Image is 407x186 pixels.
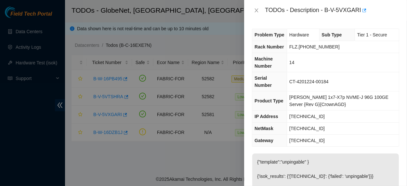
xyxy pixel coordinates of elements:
[255,56,273,69] span: Machine Number
[255,114,278,119] span: IP Address
[289,32,309,37] span: Hardware
[289,95,388,107] span: [PERSON_NAME] 1x7-X7p NVME-J 96G 100GE Server {Rev G}{CrownAGD}
[289,114,325,119] span: [TECHNICAL_ID]
[255,44,284,49] span: Rack Number
[322,32,342,37] span: Sub Type
[265,5,399,16] div: TODOs - Description - B-V-5VXGARI
[252,7,261,14] button: Close
[255,32,284,37] span: Problem Type
[255,75,272,88] span: Serial Number
[289,126,325,131] span: [TECHNICAL_ID]
[289,138,325,143] span: [TECHNICAL_ID]
[255,126,273,131] span: NetMask
[254,8,259,13] span: close
[289,44,340,49] span: FLZ.[PHONE_NUMBER]
[289,60,295,65] span: 14
[357,32,387,37] span: Tier 1 - Secure
[255,138,273,143] span: Gateway
[289,79,329,84] span: CT-4201224-00184
[255,98,283,103] span: Product Type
